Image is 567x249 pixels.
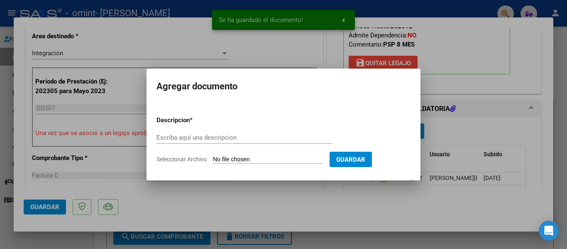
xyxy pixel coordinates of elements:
p: Descripcion [156,116,233,125]
span: Guardar [336,156,365,163]
h2: Agregar documento [156,79,411,94]
div: Open Intercom Messenger [539,221,559,241]
span: Seleccionar Archivo [156,156,207,163]
button: Guardar [330,152,372,167]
